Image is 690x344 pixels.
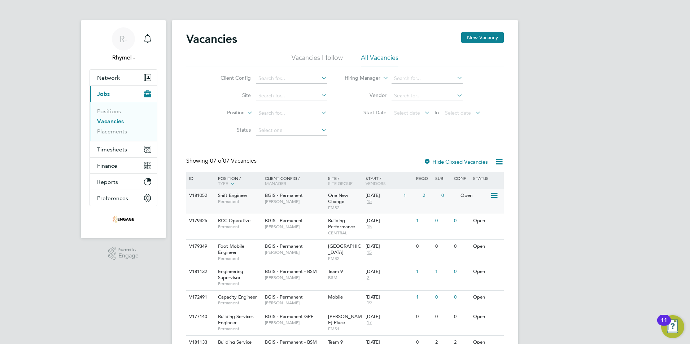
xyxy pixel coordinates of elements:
[218,192,248,198] span: Shift Engineer
[90,70,157,85] button: Network
[452,240,471,253] div: 0
[328,326,362,332] span: FMS1
[366,218,412,224] div: [DATE]
[414,172,433,184] div: Reqd
[471,172,503,184] div: Status
[661,320,667,330] div: 11
[328,256,362,261] span: FMS2
[366,180,386,186] span: Vendors
[90,158,157,173] button: Finance
[328,294,343,300] span: Mobile
[265,320,324,326] span: [PERSON_NAME]
[452,172,471,184] div: Conf
[256,91,327,101] input: Search for...
[366,294,412,300] div: [DATE]
[187,172,213,184] div: ID
[256,108,327,118] input: Search for...
[97,118,124,125] a: Vacancies
[90,102,157,141] div: Jobs
[218,256,261,261] span: Permanent
[265,250,324,255] span: [PERSON_NAME]
[402,189,420,202] div: 1
[452,310,471,323] div: 0
[97,128,127,135] a: Placements
[392,91,463,101] input: Search for...
[186,32,237,46] h2: Vacancies
[366,250,373,256] span: 15
[218,313,254,326] span: Building Services Engineer
[89,213,157,225] a: Go to home page
[209,75,251,81] label: Client Config
[90,141,157,157] button: Timesheets
[328,192,348,204] span: One New Change
[328,313,362,326] span: [PERSON_NAME] Place
[186,157,258,165] div: Showing
[218,281,261,287] span: Permanent
[452,265,471,278] div: 0
[119,34,128,44] span: R-
[452,214,471,228] div: 0
[113,213,134,225] img: thrivesw-logo-retina.png
[392,74,463,84] input: Search for...
[366,300,373,306] span: 19
[328,243,361,255] span: [GEOGRAPHIC_DATA]
[328,230,362,236] span: CENTRAL
[433,172,452,184] div: Sub
[328,205,362,211] span: FMS2
[471,291,503,304] div: Open
[414,214,433,228] div: 1
[90,86,157,102] button: Jobs
[203,109,245,116] label: Position
[414,291,433,304] div: 1
[326,172,364,189] div: Site /
[187,291,213,304] div: V172491
[433,240,452,253] div: 0
[394,110,420,116] span: Select date
[433,291,452,304] div: 0
[366,320,373,326] span: 17
[218,199,261,204] span: Permanent
[366,269,412,275] div: [DATE]
[432,108,441,117] span: To
[471,310,503,323] div: Open
[218,300,261,306] span: Permanent
[209,127,251,133] label: Status
[414,240,433,253] div: 0
[433,214,452,228] div: 0
[97,195,128,202] span: Preferences
[366,275,370,281] span: 2
[345,92,387,98] label: Vendor
[328,275,362,281] span: BSM
[364,172,414,189] div: Start /
[265,294,303,300] span: BGIS - Permanent
[471,265,503,278] div: Open
[218,294,257,300] span: Capacity Engineer
[97,108,121,115] a: Positions
[328,180,353,186] span: Site Group
[118,247,139,253] span: Powered by
[187,189,213,202] div: V181052
[433,310,452,323] div: 0
[218,180,228,186] span: Type
[265,268,317,274] span: BGIS - Permanent - BSM
[339,75,380,82] label: Hiring Manager
[471,214,503,228] div: Open
[256,125,327,136] input: Select one
[366,314,412,320] div: [DATE]
[421,189,440,202] div: 2
[187,265,213,278] div: V181132
[265,243,303,249] span: BGIS - Permanent
[90,174,157,190] button: Reports
[366,193,400,199] div: [DATE]
[265,180,286,186] span: Manager
[345,109,387,116] label: Start Date
[292,53,343,66] li: Vacancies I follow
[265,192,303,198] span: BGIS - Permanent
[424,158,488,165] label: Hide Closed Vacancies
[459,189,490,202] div: Open
[256,74,327,84] input: Search for...
[445,110,471,116] span: Select date
[187,310,213,323] div: V177140
[108,247,139,260] a: Powered byEngage
[366,224,373,230] span: 15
